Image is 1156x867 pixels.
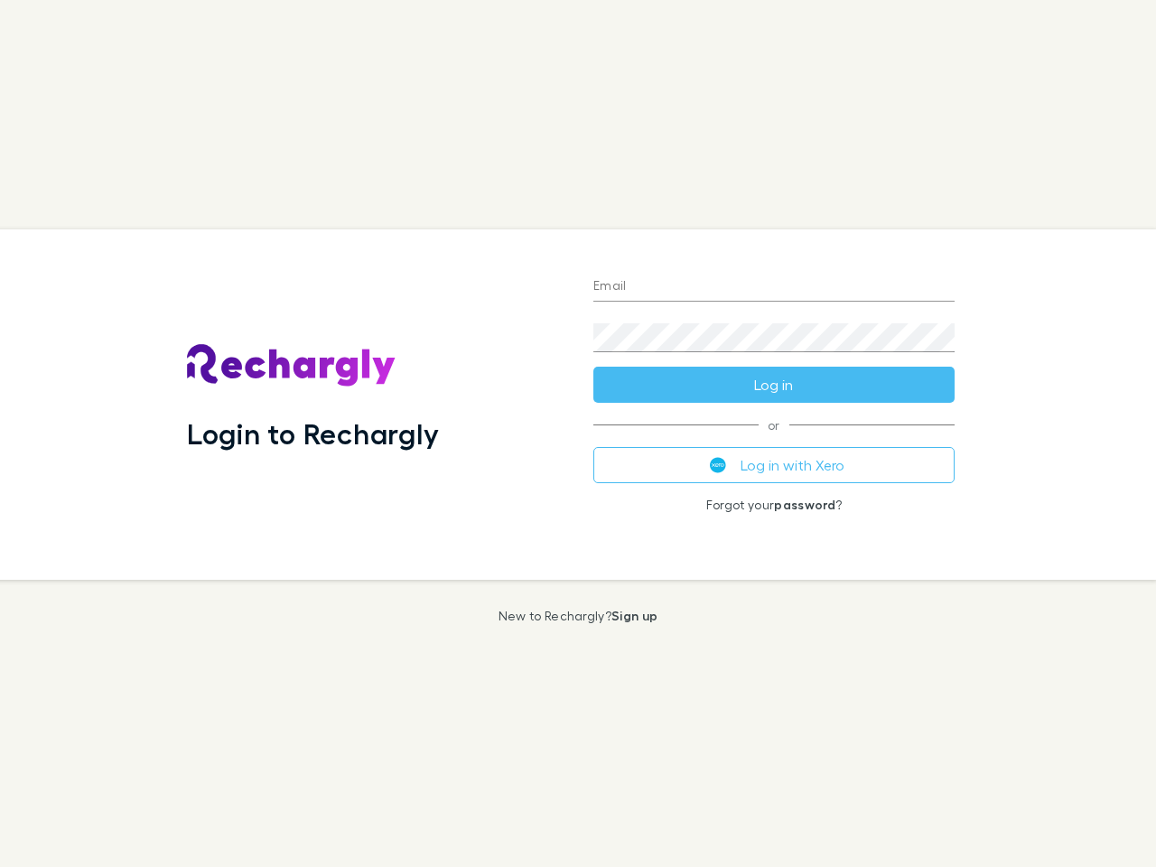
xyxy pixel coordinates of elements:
img: Rechargly's Logo [187,344,396,387]
button: Log in with Xero [593,447,955,483]
h1: Login to Rechargly [187,416,439,451]
button: Log in [593,367,955,403]
a: password [774,497,835,512]
p: New to Rechargly? [499,609,658,623]
img: Xero's logo [710,457,726,473]
a: Sign up [611,608,657,623]
p: Forgot your ? [593,498,955,512]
